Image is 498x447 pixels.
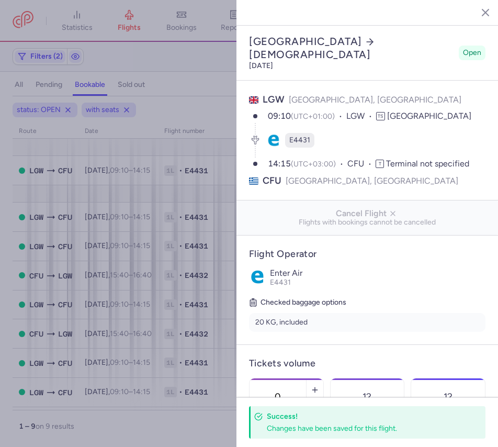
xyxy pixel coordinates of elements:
h4: Flight Operator [249,248,485,260]
span: Open [463,48,481,58]
span: CFU [347,158,376,170]
span: LGW [263,94,285,105]
time: [DATE] [249,61,273,70]
span: E4431 [289,135,310,146]
span: Terminal not specified [386,159,469,169]
h4: Tickets volume [249,357,485,370]
span: [GEOGRAPHIC_DATA], [GEOGRAPHIC_DATA] [289,95,461,105]
span: TS [376,112,385,120]
time: 09:10 [268,111,291,121]
li: 20 KG, included [249,313,485,332]
span: [GEOGRAPHIC_DATA], [GEOGRAPHIC_DATA] [286,174,458,187]
button: Cancel FlightFlights with bookings cannot be cancelled [236,200,498,235]
img: Enter Air logo [249,269,266,285]
span: CFU [263,174,281,187]
p: 12 [363,392,371,402]
time: 14:15 [268,159,291,169]
p: 12 [444,392,452,402]
h4: Success! [267,411,462,421]
span: Cancel Flight [245,209,490,218]
span: (UTC+01:00) [291,112,335,121]
p: Enter Air [270,269,485,278]
span: E4431 [270,278,291,287]
figure: E4 airline logo [266,133,281,148]
div: Changes have been saved for this flight. [267,423,462,433]
h5: Checked baggage options [249,296,485,309]
span: T [376,160,384,168]
span: [GEOGRAPHIC_DATA] [387,111,471,121]
h2: [GEOGRAPHIC_DATA] [DEMOGRAPHIC_DATA] [249,35,455,61]
span: LGW [346,110,376,122]
span: (UTC+03:00) [291,160,336,169]
span: Flights with bookings cannot be cancelled [245,218,490,227]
